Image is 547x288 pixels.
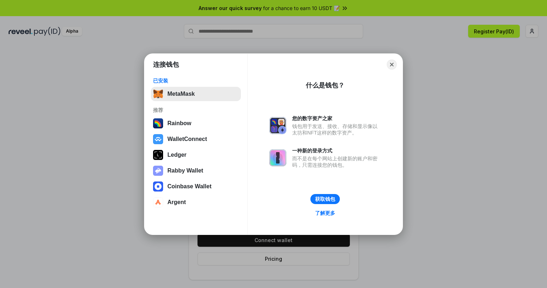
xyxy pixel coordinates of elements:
img: svg+xml,%3Csvg%20xmlns%3D%22http%3A%2F%2Fwww.w3.org%2F2000%2Fsvg%22%20fill%3D%22none%22%20viewBox... [269,117,286,134]
img: svg+xml,%3Csvg%20width%3D%2228%22%20height%3D%2228%22%20viewBox%3D%220%200%2028%2028%22%20fill%3D... [153,134,163,144]
div: 您的数字资产之家 [292,115,381,122]
div: Rainbow [167,120,191,127]
button: Argent [151,195,241,209]
div: 推荐 [153,107,239,113]
button: MetaMask [151,87,241,101]
img: svg+xml,%3Csvg%20xmlns%3D%22http%3A%2F%2Fwww.w3.org%2F2000%2Fsvg%22%20width%3D%2228%22%20height%3... [153,150,163,160]
img: svg+xml,%3Csvg%20fill%3D%22none%22%20height%3D%2233%22%20viewBox%3D%220%200%2035%2033%22%20width%... [153,89,163,99]
button: Coinbase Wallet [151,179,241,194]
a: 了解更多 [311,208,339,218]
div: 一种新的登录方式 [292,147,381,154]
button: Rabby Wallet [151,164,241,178]
div: Coinbase Wallet [167,183,211,190]
img: svg+xml,%3Csvg%20width%3D%2228%22%20height%3D%2228%22%20viewBox%3D%220%200%2028%2028%22%20fill%3D... [153,197,163,207]
img: svg+xml,%3Csvg%20xmlns%3D%22http%3A%2F%2Fwww.w3.org%2F2000%2Fsvg%22%20fill%3D%22none%22%20viewBox... [153,166,163,176]
div: 已安装 [153,77,239,84]
div: Rabby Wallet [167,167,203,174]
div: 什么是钱包？ [306,81,344,90]
div: Ledger [167,152,186,158]
img: svg+xml,%3Csvg%20xmlns%3D%22http%3A%2F%2Fwww.w3.org%2F2000%2Fsvg%22%20fill%3D%22none%22%20viewBox... [269,149,286,166]
button: 获取钱包 [310,194,340,204]
div: MetaMask [167,91,195,97]
h1: 连接钱包 [153,60,179,69]
img: svg+xml,%3Csvg%20width%3D%22120%22%20height%3D%22120%22%20viewBox%3D%220%200%20120%20120%22%20fil... [153,118,163,128]
div: 而不是在每个网站上创建新的账户和密码，只需连接您的钱包。 [292,155,381,168]
button: Close [387,60,397,70]
button: Rainbow [151,116,241,131]
button: Ledger [151,148,241,162]
div: 了解更多 [315,210,335,216]
img: svg+xml,%3Csvg%20width%3D%2228%22%20height%3D%2228%22%20viewBox%3D%220%200%2028%2028%22%20fill%3D... [153,181,163,192]
div: WalletConnect [167,136,207,142]
div: Argent [167,199,186,206]
button: WalletConnect [151,132,241,146]
div: 获取钱包 [315,196,335,202]
div: 钱包用于发送、接收、存储和显示像以太坊和NFT这样的数字资产。 [292,123,381,136]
